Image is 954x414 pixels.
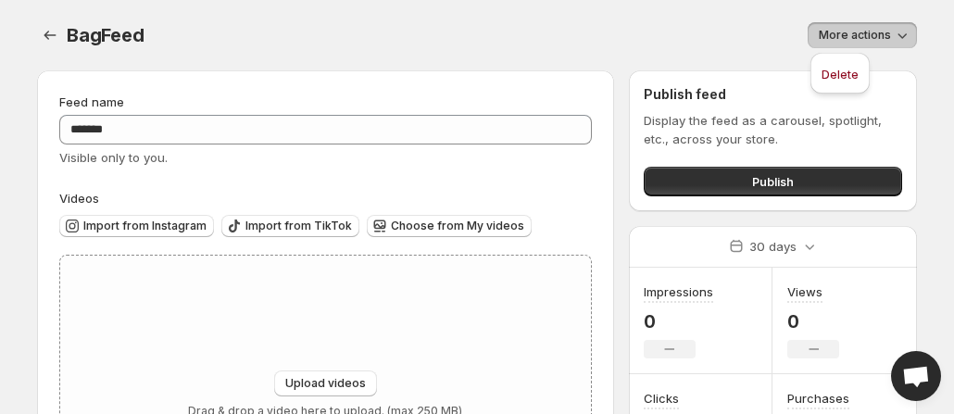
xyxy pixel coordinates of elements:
button: Settings [37,22,63,48]
button: Upload videos [274,370,377,396]
button: Choose from My videos [367,215,532,237]
span: More actions [819,28,891,43]
div: Open chat [891,351,941,401]
span: Import from TikTok [245,219,352,233]
span: Publish [752,172,794,191]
h2: Publish feed [644,85,902,104]
p: 0 [787,310,839,332]
span: Upload videos [285,376,366,391]
span: Visible only to you. [59,150,168,165]
h3: Impressions [644,282,713,301]
p: 30 days [749,237,797,256]
button: Import from TikTok [221,215,359,237]
span: Choose from My videos [391,219,524,233]
p: Display the feed as a carousel, spotlight, etc., across your store. [644,111,902,148]
button: More actions [808,22,917,48]
span: BagFeed [67,24,144,46]
p: 0 [644,310,713,332]
span: Videos [59,191,99,206]
button: Import from Instagram [59,215,214,237]
button: Delete feed [816,58,864,88]
h3: Purchases [787,389,849,408]
span: Delete [822,67,859,82]
button: Publish [644,167,902,196]
span: Feed name [59,94,124,109]
h3: Clicks [644,389,679,408]
h3: Views [787,282,822,301]
span: Import from Instagram [83,219,207,233]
